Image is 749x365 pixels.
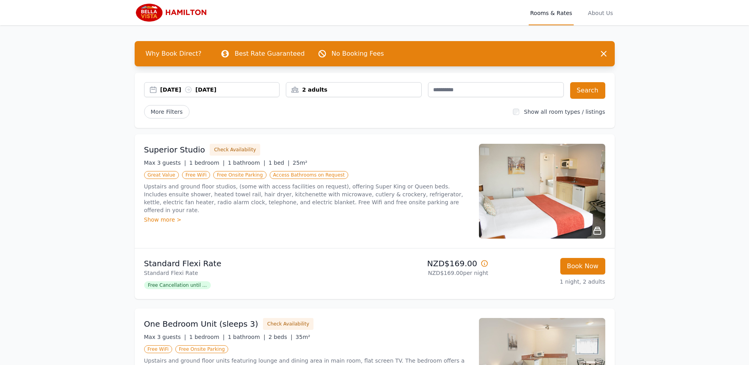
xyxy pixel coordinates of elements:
button: Book Now [560,258,605,275]
span: Max 3 guests | [144,334,186,340]
span: 1 bedroom | [189,334,225,340]
p: Standard Flexi Rate [144,269,372,277]
span: Free WiFi [144,345,173,353]
span: 2 beds | [268,334,293,340]
p: Best Rate Guaranteed [235,49,304,58]
h3: Superior Studio [144,144,205,155]
div: 2 adults [286,86,421,94]
p: 1 night, 2 adults [495,278,605,286]
span: Free Onsite Parking [175,345,228,353]
p: NZD$169.00 [378,258,488,269]
span: 1 bathroom | [228,334,265,340]
span: Free Cancellation until ... [144,281,211,289]
span: Max 3 guests | [144,160,186,166]
span: Free Onsite Parking [213,171,266,179]
span: 35m² [296,334,310,340]
div: [DATE] [DATE] [160,86,280,94]
span: 1 bed | [268,160,289,166]
img: Bella Vista Hamilton [135,3,211,22]
span: 1 bedroom | [189,160,225,166]
p: NZD$169.00 per night [378,269,488,277]
span: Free WiFi [182,171,210,179]
span: 1 bathroom | [228,160,265,166]
p: No Booking Fees [332,49,384,58]
span: Why Book Direct? [139,46,208,62]
span: 25m² [293,160,307,166]
span: More Filters [144,105,190,119]
button: Check Availability [263,318,313,330]
p: Upstairs and ground floor studios, (some with access facilities on request), offering Super King ... [144,182,469,214]
label: Show all room types / listings [524,109,605,115]
span: Great Value [144,171,179,179]
span: Access Bathrooms on Request [270,171,348,179]
h3: One Bedroom Unit (sleeps 3) [144,318,258,329]
div: Show more > [144,216,469,224]
p: Standard Flexi Rate [144,258,372,269]
button: Search [570,82,605,99]
button: Check Availability [210,144,260,156]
